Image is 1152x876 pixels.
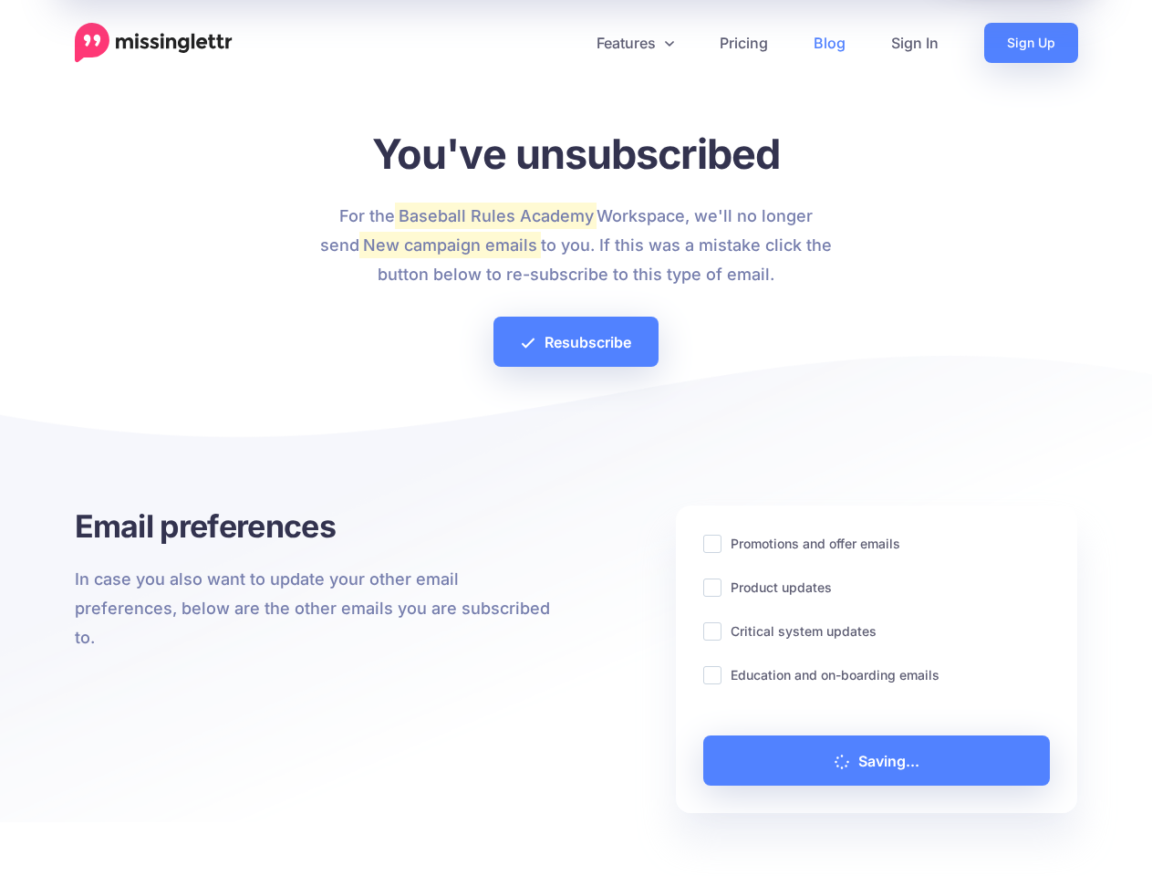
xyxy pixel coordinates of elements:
[703,735,1051,786] a: Saving...
[697,23,791,63] a: Pricing
[791,23,868,63] a: Blog
[984,23,1078,63] a: Sign Up
[574,23,697,63] a: Features
[731,664,939,685] label: Education and on-boarding emails
[395,203,597,228] mark: Baseball Rules Academy
[731,533,900,554] label: Promotions and offer emails
[868,23,961,63] a: Sign In
[75,506,563,547] h3: Email preferences
[731,620,877,641] label: Critical system updates
[75,565,563,652] p: In case you also want to update your other email preferences, below are the other emails you are ...
[359,232,540,257] mark: New campaign emails
[318,129,834,179] h1: You've unsubscribed
[318,202,834,289] p: For the Workspace, we'll no longer send to you. If this was a mistake click the button below to r...
[731,577,832,598] label: Product updates
[493,317,659,367] a: Resubscribe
